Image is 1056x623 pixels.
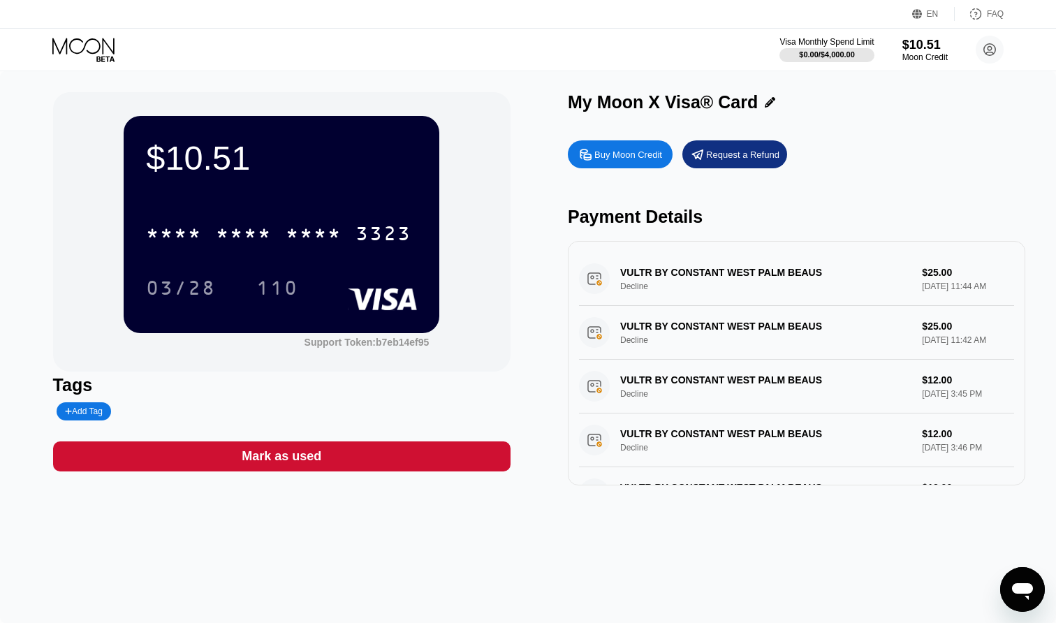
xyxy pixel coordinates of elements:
div: $10.51 [902,38,948,52]
div: 03/28 [146,279,216,301]
div: Support Token: b7eb14ef95 [305,337,430,348]
div: Tags [53,375,511,395]
div: 110 [256,279,298,301]
div: EN [912,7,955,21]
div: Buy Moon Credit [594,149,662,161]
div: $0.00 / $4,000.00 [799,50,855,59]
div: Visa Monthly Spend Limit$0.00/$4,000.00 [779,37,874,62]
div: 3323 [355,224,411,247]
div: Request a Refund [682,140,787,168]
div: Mark as used [53,441,511,471]
div: FAQ [987,9,1004,19]
div: $10.51 [146,138,417,177]
div: Add Tag [57,402,111,420]
div: Request a Refund [706,149,779,161]
div: Add Tag [65,406,103,416]
div: My Moon X Visa® Card [568,92,758,112]
div: Support Token:b7eb14ef95 [305,337,430,348]
div: Payment Details [568,207,1025,227]
div: 03/28 [135,270,226,305]
div: Moon Credit [902,52,948,62]
div: FAQ [955,7,1004,21]
div: EN [927,9,939,19]
div: Visa Monthly Spend Limit [779,37,874,47]
div: Mark as used [242,448,321,464]
div: 110 [246,270,309,305]
div: Buy Moon Credit [568,140,673,168]
iframe: Кнопка, открывающая окно обмена сообщениями; идет разговор [1000,567,1045,612]
div: $10.51Moon Credit [902,38,948,62]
